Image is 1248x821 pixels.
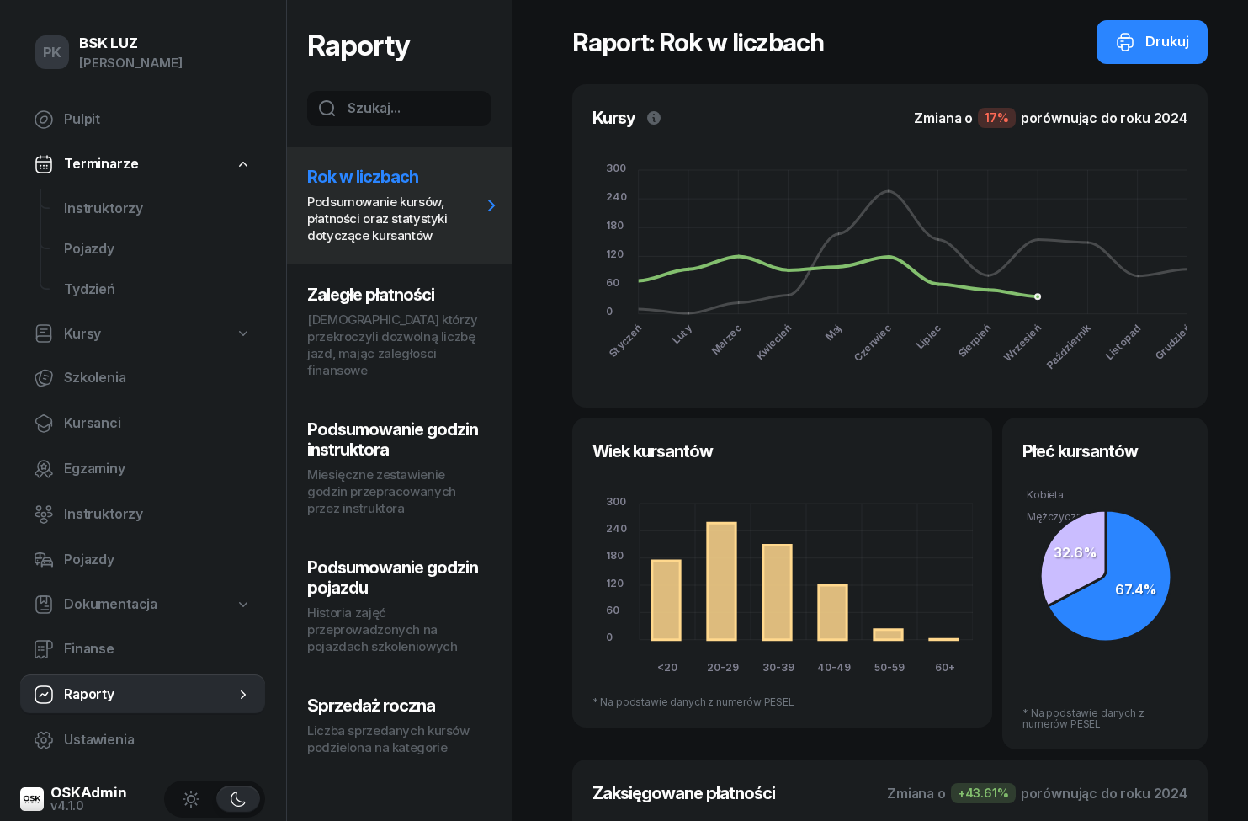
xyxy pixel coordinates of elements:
[1097,20,1208,64] button: Drukuj
[762,661,794,674] tspan: 30-39
[606,190,627,203] tspan: 240
[606,577,624,589] tspan: 120
[572,27,824,57] h1: Raport: Rok w liczbach
[64,198,252,220] span: Instruktorzy
[1102,322,1143,362] tspan: Listopad
[606,522,627,535] tspan: 240
[64,594,157,616] span: Dokumentacja
[606,162,626,174] tspan: 300
[592,780,775,807] h3: Zaksięgowane płatności
[307,91,491,126] input: Szukaj...
[287,399,512,537] button: Podsumowanie godzin instruktoraMiesięczne zestawienie godzin przepracowanych przez instruktora
[1021,108,1187,128] span: porównując do roku 2024
[1044,322,1093,371] tspan: Październik
[307,167,481,187] h3: Rok w liczbach
[1115,31,1189,53] div: Drukuj
[958,786,965,801] span: +
[287,537,512,675] button: Podsumowanie godzin pojazduHistoria zajęć przeprowadzonych na pojazdach szkoleniowych
[64,638,252,660] span: Finanse
[606,248,624,260] tspan: 120
[64,279,252,301] span: Tydzień
[307,419,481,460] h3: Podsumowanie godzin instruktora
[307,696,481,716] h3: Sprzedaż roczna
[1022,687,1187,729] div: * Na podstawie danych z numerów PESEL
[951,783,1016,803] div: 43.61%
[874,661,904,674] tspan: 50-59
[307,722,481,756] p: Liczba sprzedanych kursów podzielona na kategorie
[64,153,138,175] span: Terminarze
[669,322,693,346] tspan: Luty
[592,104,635,131] h3: Kursy
[64,458,252,480] span: Egzaminy
[20,674,265,715] a: Raporty
[307,466,481,517] p: Miesięczne zestawienie godzin przepracowanych przez instruktora
[20,540,265,580] a: Pojazdy
[20,494,265,535] a: Instruktorzy
[606,604,619,616] tspan: 60
[64,323,101,345] span: Kursy
[20,315,265,354] a: Kursy
[606,276,619,289] tspan: 60
[287,147,512,264] button: Rok w liczbachPodsumowanie kursów, płatności oraz statystyki dotyczące kursantów
[606,549,624,562] tspan: 180
[20,403,265,444] a: Kursanci
[307,605,481,655] p: Historia zajęć przeprowadzonych na pojazdach szkoleniowych
[64,729,252,751] span: Ustawienia
[64,684,235,706] span: Raporty
[50,269,265,310] a: Tydzień
[20,449,265,489] a: Egzaminy
[978,108,1016,128] div: 17%
[592,676,973,707] div: * Na podstawie danych z numerów PESEL
[50,786,127,800] div: OSKAdmin
[20,585,265,624] a: Dokumentacja
[20,787,44,811] img: logo-xs@2x.png
[606,322,644,360] tspan: Styczeń
[914,322,943,351] tspan: Lipiec
[287,264,512,399] button: Zaległe płatności[DEMOGRAPHIC_DATA] którzy przekroczyli dozwolną liczbę jazd, mając zaległosci fi...
[753,322,794,362] tspan: Kwiecień
[287,675,512,776] button: Sprzedaż rocznaLiczba sprzedanych kursów podzielona na kategorie
[606,495,626,508] tspan: 300
[606,631,613,643] tspan: 0
[1001,322,1043,364] tspan: Wrzesień
[1021,783,1187,803] span: porównując do roku 2024
[709,322,744,357] tspan: Marzec
[852,322,894,364] tspan: Czerwiec
[50,229,265,269] a: Pojazdy
[657,661,677,674] tspan: <20
[50,800,127,812] div: v4.1.0
[817,661,850,674] tspan: 40-49
[307,285,481,305] h3: Zaległe płatności
[307,194,481,244] p: Podsumowanie kursów, płatności oraz statystyki dotyczące kursantów
[914,108,973,128] span: Zmiana o
[1022,438,1138,465] h3: Płeć kursantów
[20,629,265,669] a: Finanse
[64,238,252,260] span: Pojazdy
[20,99,265,140] a: Pulpit
[707,661,738,674] tspan: 20-29
[955,322,993,360] tspan: Sierpień
[1153,322,1193,362] tspan: Grudzień
[64,109,252,131] span: Pulpit
[592,438,713,465] h3: Wiek kursantów
[606,219,624,232] tspan: 180
[79,52,183,74] div: [PERSON_NAME]
[1014,488,1064,501] span: Kobieta
[79,36,183,51] div: BSK LUZ
[307,30,410,61] h1: Raporty
[307,312,481,379] p: [DEMOGRAPHIC_DATA] którzy przekroczyli dozwolną liczbę jazd, mając zaległosci finansowe
[20,358,265,398] a: Szkolenia
[307,557,481,598] h3: Podsumowanie godzin pojazdu
[64,504,252,525] span: Instruktorzy
[43,45,62,60] span: PK
[20,720,265,760] a: Ustawienia
[64,367,252,389] span: Szkolenia
[1014,510,1087,523] span: Mężczyczna
[20,145,265,184] a: Terminarze
[50,189,265,229] a: Instruktorzy
[64,549,252,571] span: Pojazdy
[822,322,843,343] tspan: Maj
[606,305,613,317] tspan: 0
[887,783,946,803] span: Zmiana o
[935,661,955,674] tspan: 60+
